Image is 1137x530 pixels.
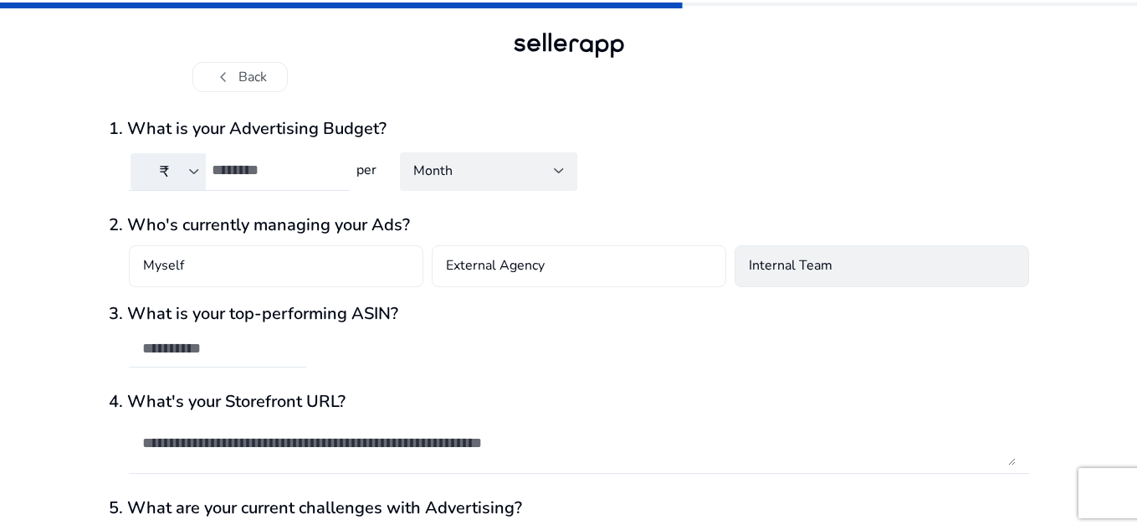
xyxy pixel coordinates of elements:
h4: per [350,162,380,178]
span: Month [413,162,453,180]
h3: 3. What is your top-performing ASIN? [109,304,1029,324]
h4: External Agency [446,256,545,276]
button: chevron_leftBack [192,62,288,92]
span: chevron_left [213,67,233,87]
h3: 4. What's your Storefront URL? [109,392,1029,412]
h3: 5. What are your current challenges with Advertising? [109,498,1029,518]
h4: Internal Team [749,256,832,276]
h3: 2. Who's currently managing your Ads? [109,215,1029,235]
span: ₹ [160,162,169,182]
h3: 1. What is your Advertising Budget? [109,119,1029,139]
h4: Myself [143,256,184,276]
